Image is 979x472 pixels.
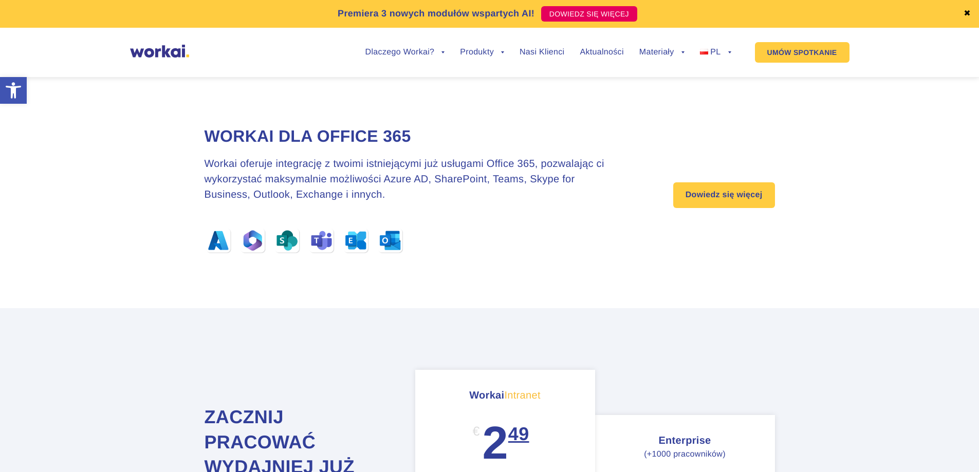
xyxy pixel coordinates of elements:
[433,388,577,403] h3: Workai
[365,48,445,56] a: Dlaczego Workai?
[658,435,711,446] strong: Enterprise
[508,423,529,462] sup: 49
[673,182,775,208] a: Dowiedz się więcej
[520,48,564,56] a: Nasi Klienci
[205,156,622,202] h3: Workai oferuje integrację z twoimi istniejącymi już usługami Office 365, pozwalając ci wykorzysta...
[613,448,757,461] p: (+1000 pracowników)
[472,420,479,443] div: €
[541,6,637,22] a: DOWIEDZ SIĘ WIĘCEJ
[5,384,283,467] iframe: Popup CTA
[460,48,504,56] a: Produkty
[338,7,534,21] p: Premiera 3 nowych modułów wspartych AI!
[580,48,623,56] a: Aktualności
[964,10,971,18] a: ✖
[710,48,721,56] span: PL
[755,42,849,63] a: UMÓW SPOTKANIE
[639,48,685,56] a: Materiały
[504,390,540,401] span: Intranet
[205,125,622,147] h2: Workai dla Office 365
